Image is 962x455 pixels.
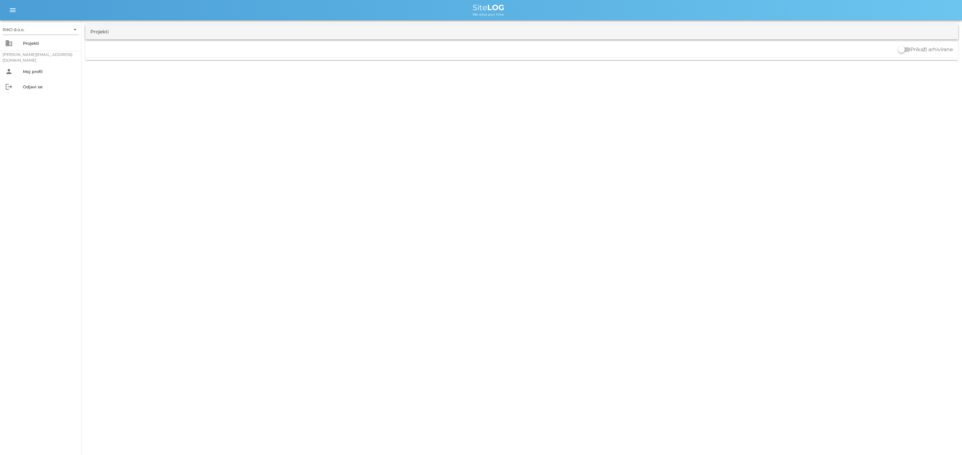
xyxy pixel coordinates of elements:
span: Site [473,3,504,12]
i: business [5,39,13,47]
div: Moj profil [23,69,76,74]
div: RIKO d.o.o. [3,24,79,35]
i: menu [9,6,17,14]
div: Projekti [23,41,76,46]
div: Projekti [90,28,109,36]
b: LOG [487,3,504,12]
i: person [5,68,13,75]
i: arrow_drop_down [71,26,79,33]
div: RIKO d.o.o. [3,27,24,32]
label: Prikaži arhivirane [910,46,953,53]
span: We value your time. [473,12,504,17]
div: Odjavi se [23,84,76,89]
i: logout [5,83,13,91]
